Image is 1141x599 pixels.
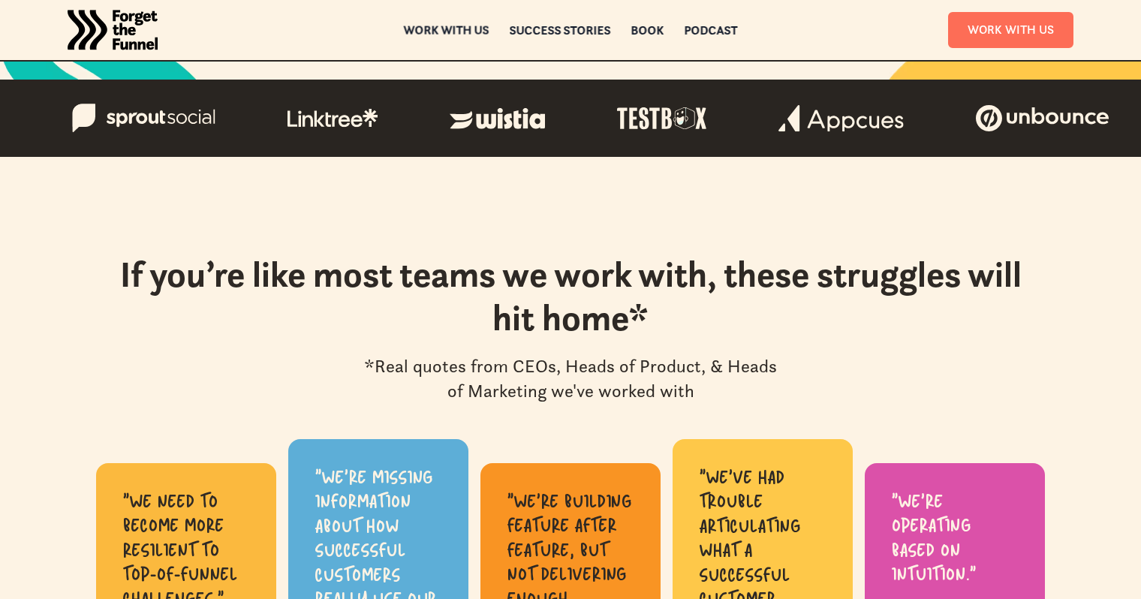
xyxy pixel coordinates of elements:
div: "We're operating based on intuition." [892,490,1018,588]
div: *Real quotes from CEOs, Heads of Product, & Heads of Marketing we've worked with [356,354,785,403]
a: Success Stories [510,25,611,35]
a: Book [631,25,664,35]
a: Podcast [685,25,738,35]
h2: If you’re like most teams we work with, these struggles will hit home* [105,253,1036,339]
a: Work with us [404,25,489,35]
a: Work With Us [948,12,1073,47]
